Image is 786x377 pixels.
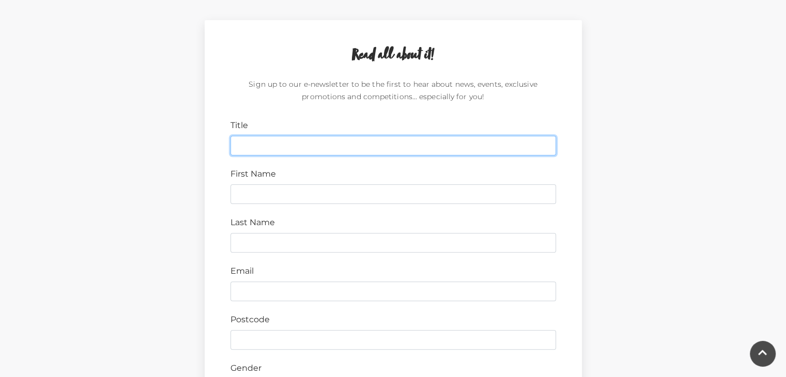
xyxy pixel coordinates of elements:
[230,216,275,229] label: Last Name
[230,362,261,374] label: Gender
[230,265,254,277] label: Email
[230,119,248,132] label: Title
[230,168,276,180] label: First Name
[230,46,556,66] h2: Read all about it!
[230,78,556,107] p: Sign up to our e-newsletter to be the first to hear about news, events, exclusive promotions and ...
[230,313,270,326] label: Postcode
